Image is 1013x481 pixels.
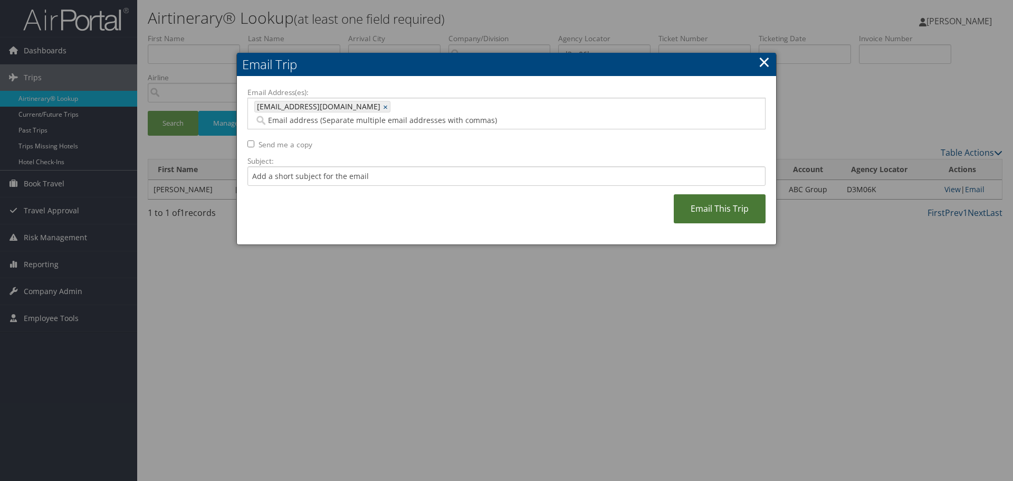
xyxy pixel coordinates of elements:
[247,87,766,98] label: Email Address(es):
[383,101,390,112] a: ×
[255,101,380,112] span: [EMAIL_ADDRESS][DOMAIN_NAME]
[259,139,312,150] label: Send me a copy
[758,51,770,72] a: ×
[674,194,766,223] a: Email This Trip
[247,166,766,186] input: Add a short subject for the email
[254,115,651,126] input: Email address (Separate multiple email addresses with commas)
[247,156,766,166] label: Subject:
[237,53,776,76] h2: Email Trip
